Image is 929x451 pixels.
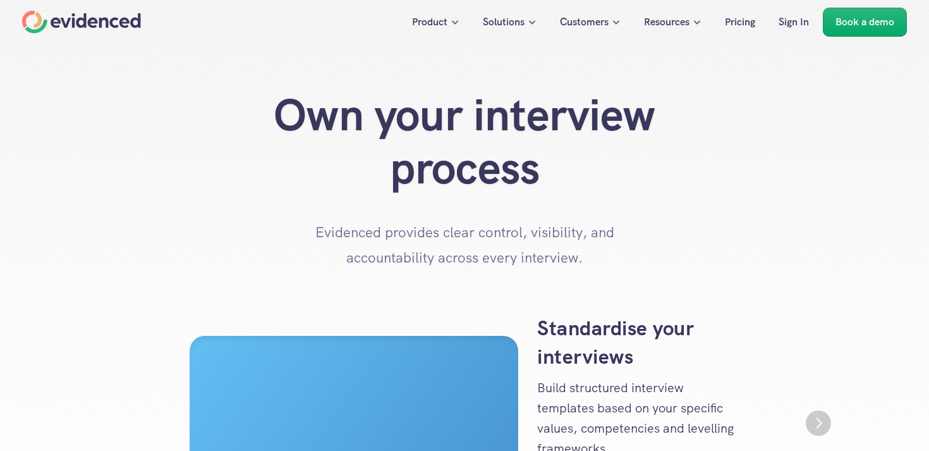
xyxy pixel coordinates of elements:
p: Evidenced provides clear control, visibility, and accountability across every interview. [307,220,622,270]
h3: Standardise your interviews [537,314,739,371]
p: Sign In [779,14,809,30]
a: Book a demo [823,8,907,37]
p: Solutions [483,14,525,30]
button: Next [806,411,831,436]
p: Resources [644,14,689,30]
a: Home [22,11,141,34]
p: Book a demo [835,14,894,30]
p: Customers [560,14,609,30]
p: Pricing [725,14,755,30]
a: Sign In [769,8,818,37]
h1: Own your interview process [212,89,717,195]
p: Product [412,14,447,30]
a: Pricing [715,8,765,37]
